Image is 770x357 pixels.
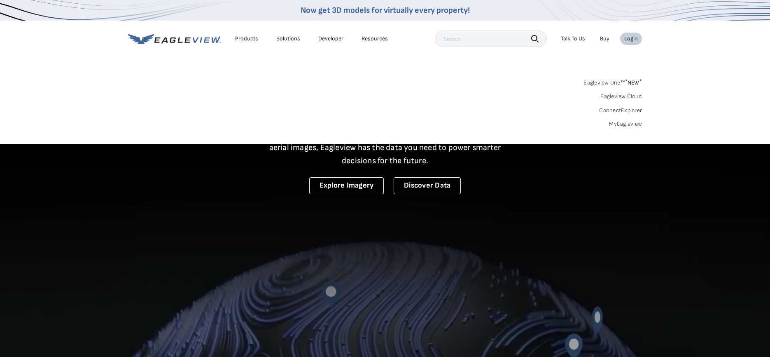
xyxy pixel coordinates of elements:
[394,177,461,194] a: Discover Data
[259,128,511,167] p: A new era starts here. Built on more than 3.5 billion high-resolution aerial images, Eagleview ha...
[625,79,642,86] span: NEW
[624,35,638,42] div: Login
[561,35,585,42] div: Talk To Us
[235,35,258,42] div: Products
[435,31,547,47] input: Search
[583,77,642,86] a: Eagleview One™*NEW*
[609,120,642,128] a: MyEagleview
[600,35,609,42] a: Buy
[318,35,343,42] a: Developer
[600,93,642,100] a: Eagleview Cloud
[276,35,300,42] div: Solutions
[362,35,388,42] div: Resources
[599,107,642,114] a: ConnectExplorer
[309,177,384,194] a: Explore Imagery
[301,5,470,15] a: Now get 3D models for virtually every property!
